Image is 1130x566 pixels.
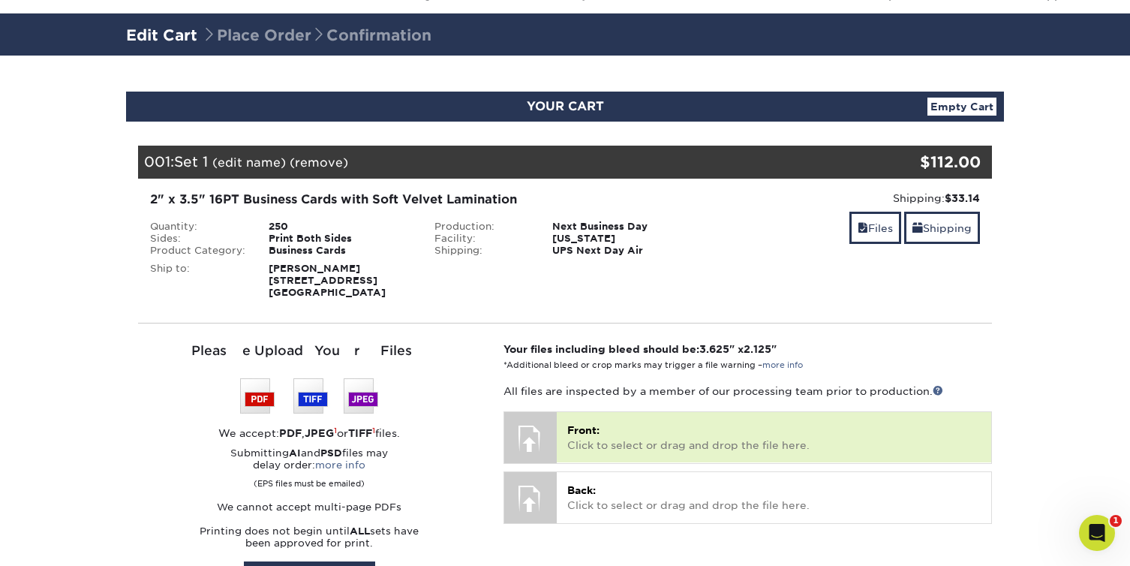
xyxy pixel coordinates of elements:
[257,233,423,245] div: Print Both Sides
[423,245,542,257] div: Shipping:
[350,525,370,537] strong: ALL
[279,427,302,439] strong: PDF
[138,525,481,549] p: Printing does not begin until sets have been approved for print.
[503,360,803,370] small: *Additional bleed or crop marks may trigger a file warning –
[202,26,431,44] span: Place Order Confirmation
[849,212,901,244] a: Files
[138,447,481,489] p: Submitting and files may delay order:
[150,191,696,209] div: 2" x 3.5" 16PT Business Cards with Soft Velvet Lamination
[139,233,257,245] div: Sides:
[541,245,707,257] div: UPS Next Day Air
[567,483,981,513] p: Click to select or drag and drop the file here.
[503,384,992,399] p: All files are inspected by a member of our processing team prior to production.
[423,233,542,245] div: Facility:
[139,221,257,233] div: Quantity:
[718,191,980,206] div: Shipping:
[257,221,423,233] div: 250
[139,245,257,257] div: Product Category:
[567,424,600,436] span: Front:
[567,423,981,453] p: Click to select or drag and drop the file here.
[254,471,365,489] small: (EPS files must be emailed)
[320,447,342,459] strong: PSD
[699,343,729,355] span: 3.625
[4,520,128,561] iframe: Google Customer Reviews
[138,501,481,513] p: We cannot accept multi-page PDFs
[423,221,542,233] div: Production:
[567,484,596,496] span: Back:
[744,343,771,355] span: 2.125
[762,360,803,370] a: more info
[1079,515,1115,551] iframe: Intercom live chat
[541,221,707,233] div: Next Business Day
[372,426,375,435] sup: 1
[334,426,337,435] sup: 1
[305,427,334,439] strong: JPEG
[139,263,257,299] div: Ship to:
[315,459,365,471] a: more info
[240,378,378,414] img: We accept: PSD, TIFF, or JPEG (JPG)
[257,245,423,257] div: Business Cards
[904,212,980,244] a: Shipping
[174,153,208,170] span: Set 1
[945,192,980,204] strong: $33.14
[927,98,996,116] a: Empty Cart
[138,146,849,179] div: 001:
[138,426,481,441] div: We accept: , or files.
[527,99,604,113] span: YOUR CART
[269,263,386,298] strong: [PERSON_NAME] [STREET_ADDRESS] [GEOGRAPHIC_DATA]
[138,342,481,361] div: Please Upload Your Files
[1110,515,1122,527] span: 1
[858,222,868,234] span: files
[912,222,923,234] span: shipping
[212,155,286,170] a: (edit name)
[290,155,348,170] a: (remove)
[348,427,372,439] strong: TIFF
[126,26,197,44] a: Edit Cart
[289,447,301,459] strong: AI
[503,343,777,355] strong: Your files including bleed should be: " x "
[541,233,707,245] div: [US_STATE]
[849,151,981,173] div: $112.00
